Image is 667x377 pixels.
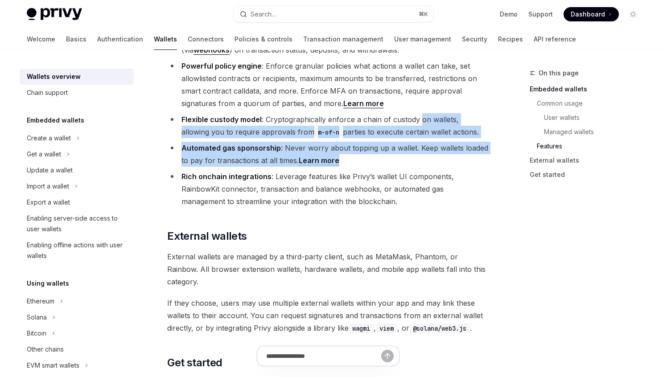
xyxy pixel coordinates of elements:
[27,360,79,371] div: EVM smart wallets
[394,29,451,50] a: User management
[27,149,61,160] div: Get a wallet
[27,71,81,82] div: Wallets overview
[27,213,128,234] div: Enabling server-side access to user wallets
[299,156,339,165] a: Learn more
[181,115,262,124] strong: Flexible custody model
[181,172,272,181] strong: Rich onchain integrations
[27,133,71,143] div: Create a wallet
[167,250,489,288] span: External wallets are managed by a third-party client, such as MetaMask, Phantom, or Rainbow. All ...
[539,68,579,78] span: On this page
[530,139,647,153] a: Features
[27,240,128,261] div: Enabling offline actions with user wallets
[27,197,70,208] div: Export a wallet
[27,344,64,355] div: Other chains
[27,165,73,176] div: Update a wallet
[500,10,518,19] a: Demo
[167,142,489,167] li: : Never worry about topping up a wallet. Keep wallets loaded to pay for transactions at all times.
[20,357,93,373] button: EVM smart wallets
[20,293,68,309] button: Ethereum
[167,229,247,243] span: External wallets
[167,113,489,138] li: : Cryptographically enforce a chain of custody on wallets, allowing you to require approvals from...
[97,29,143,50] a: Authentication
[20,341,134,357] a: Other chains
[349,324,374,333] code: wagmi
[409,324,470,333] code: @solana/web3.js
[27,296,54,307] div: Ethereum
[27,29,55,50] a: Welcome
[530,168,647,182] a: Get started
[235,29,292,50] a: Policies & controls
[530,96,647,111] a: Common usage
[27,115,84,126] h5: Embedded wallets
[66,29,86,50] a: Basics
[530,153,647,168] a: External wallets
[154,29,177,50] a: Wallets
[314,127,343,137] code: m-of-n
[194,45,230,55] a: webhooks
[528,10,553,19] a: Support
[181,143,281,152] strong: Automated gas sponsorship
[27,8,82,20] img: light logo
[27,87,68,98] div: Chain support
[462,29,487,50] a: Security
[419,11,428,18] span: ⌘ K
[626,7,640,21] button: Toggle dark mode
[167,297,489,334] span: If they choose, users may use multiple external wallets within your app and may link these wallet...
[530,125,647,139] a: Managed wallets
[498,29,523,50] a: Recipes
[20,309,60,325] button: Solana
[20,210,134,237] a: Enabling server-side access to user wallets
[303,29,383,50] a: Transaction management
[27,312,47,323] div: Solana
[534,29,576,50] a: API reference
[266,346,381,366] input: Ask a question...
[571,10,605,19] span: Dashboard
[181,61,262,70] strong: Powerful policy engine
[381,350,394,362] button: Send message
[251,9,276,20] div: Search...
[20,130,84,146] button: Create a wallet
[530,82,647,96] a: Embedded wallets
[27,181,69,192] div: Import a wallet
[27,278,69,289] h5: Using wallets
[27,328,46,339] div: Bitcoin
[530,111,647,125] a: User wallets
[234,6,433,22] button: Search...⌘K
[188,29,224,50] a: Connectors
[376,324,397,333] code: viem
[20,237,134,264] a: Enabling offline actions with user wallets
[20,194,134,210] a: Export a wallet
[20,85,134,101] a: Chain support
[20,69,134,85] a: Wallets overview
[167,60,489,110] li: : Enforce granular policies what actions a wallet can take, set allowlisted contracts or recipien...
[343,99,384,108] a: Learn more
[20,325,60,341] button: Bitcoin
[167,170,489,208] li: : Leverage features like Privy’s wallet UI components, RainbowKit connector, transaction and bala...
[20,146,74,162] button: Get a wallet
[20,178,82,194] button: Import a wallet
[20,162,134,178] a: Update a wallet
[564,7,619,21] a: Dashboard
